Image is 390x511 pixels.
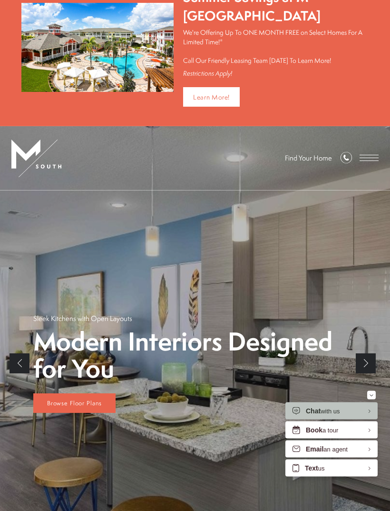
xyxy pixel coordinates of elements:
a: Next [356,354,376,374]
p: Modern Interiors Designed for You [33,329,357,382]
a: Browse Floor Plans [33,394,116,413]
a: Call Us at 813-570-8014 [341,152,352,165]
p: Sleek Kitchens with Open Layouts [33,314,132,324]
a: Previous [10,354,29,374]
div: Restrictions Apply! [183,70,369,78]
span: Browse Floor Plans [47,400,102,408]
a: Find Your Home [285,153,332,163]
a: Learn More! [183,88,240,107]
img: Summer Savings at M South Apartments [21,3,174,92]
p: We're Offering Up To ONE MONTH FREE on Select Homes For A Limited Time!* Call Our Friendly Leasin... [183,28,369,65]
img: MSouth [11,140,61,178]
button: Open Menu [360,155,379,161]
